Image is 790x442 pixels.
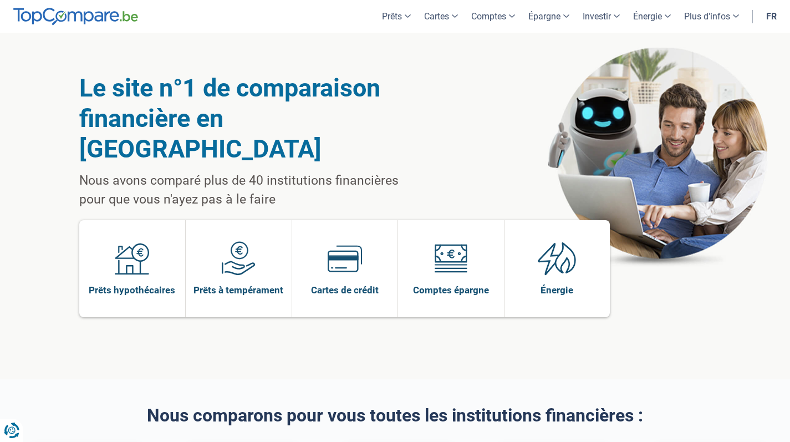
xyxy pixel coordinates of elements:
h2: Nous comparons pour vous toutes les institutions financières : [79,406,711,425]
img: Prêts hypothécaires [115,241,149,276]
h1: Le site n°1 de comparaison financière en [GEOGRAPHIC_DATA] [79,73,427,164]
span: Cartes de crédit [311,284,379,296]
a: Prêts à tempérament Prêts à tempérament [186,220,292,317]
p: Nous avons comparé plus de 40 institutions financières pour que vous n'ayez pas à le faire [79,171,427,209]
span: Prêts hypothécaires [89,284,175,296]
img: Cartes de crédit [328,241,362,276]
a: Comptes épargne Comptes épargne [398,220,504,317]
img: TopCompare [13,8,138,26]
img: Énergie [538,241,577,276]
a: Cartes de crédit Cartes de crédit [292,220,398,317]
span: Énergie [541,284,573,296]
img: Prêts à tempérament [221,241,256,276]
img: Comptes épargne [434,241,468,276]
a: Énergie Énergie [504,220,610,317]
span: Comptes épargne [413,284,489,296]
a: Prêts hypothécaires Prêts hypothécaires [79,220,186,317]
span: Prêts à tempérament [193,284,283,296]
